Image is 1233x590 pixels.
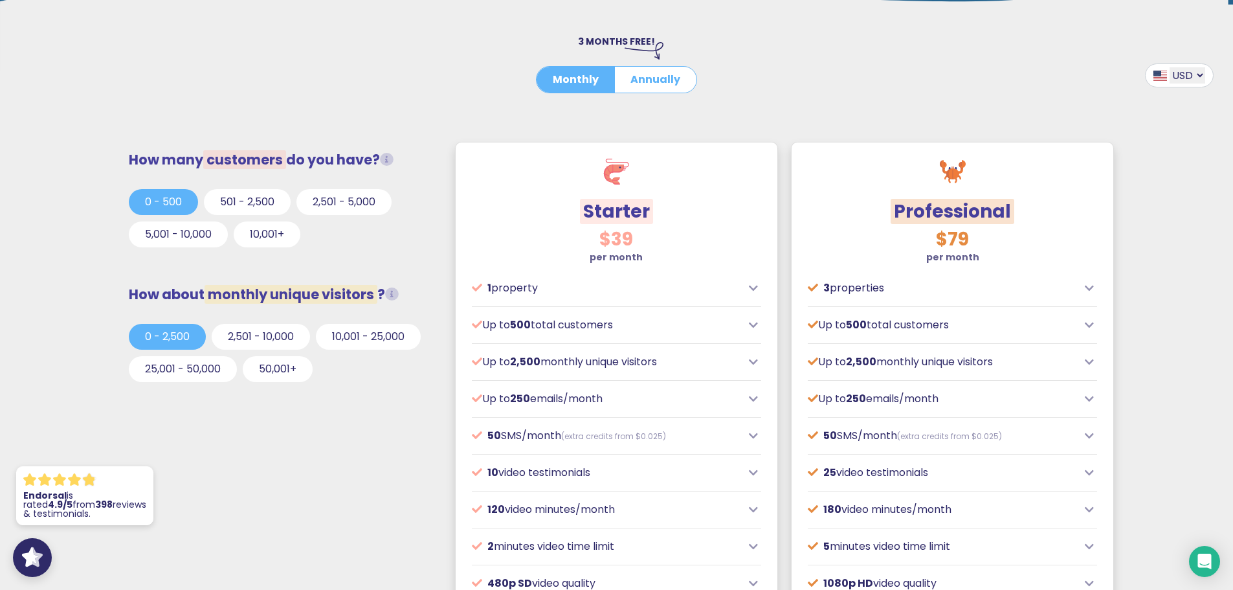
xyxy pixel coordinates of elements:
[23,489,67,502] strong: Endorsal
[510,354,540,369] span: 2,500
[578,35,655,48] span: 3 MONTHS FREE!
[472,465,742,481] p: video testimonials
[129,189,198,215] button: 0 - 500
[129,286,432,302] h3: How about ?
[472,317,742,333] p: Up to total customers
[625,42,663,59] img: arrow-right-down.svg
[203,150,286,169] span: customers
[936,227,969,252] span: $79
[808,428,1078,444] p: SMS/month
[487,428,501,443] span: 50
[472,280,742,296] p: property
[316,324,421,350] button: 10,001 - 25,000
[487,539,494,554] span: 2
[510,391,530,406] span: 250
[234,221,300,247] button: 10,001+
[823,465,836,480] span: 25
[940,159,966,185] img: crab.svg
[472,428,742,444] p: SMS/month
[472,539,742,554] p: minutes video time limit
[580,199,653,224] span: Starter
[808,539,1078,554] p: minutes video time limit
[603,159,629,185] img: shrimp.svg
[48,498,72,511] strong: 4.9/5
[808,317,1078,333] p: Up to total customers
[808,465,1078,481] p: video testimonials
[823,502,841,517] span: 180
[846,391,866,406] span: 250
[614,67,696,93] button: Annually
[808,354,1078,370] p: Up to monthly unique visitors
[212,324,310,350] button: 2,501 - 10,000
[846,354,876,369] span: 2,500
[129,221,228,247] button: 5,001 - 10,000
[129,152,432,168] h3: How many do you have?
[561,431,666,442] span: (extra credits from $0.025)
[808,391,1078,407] p: Up to emails/month
[510,317,531,332] span: 500
[823,280,830,295] span: 3
[487,502,505,517] span: 120
[808,280,1078,296] p: properties
[487,280,491,295] span: 1
[385,288,399,301] i: Unique visitors that view our social proof tools (widgets, FOMO popups or Wall of Love) on your w...
[599,227,633,252] span: $39
[472,354,742,370] p: Up to monthly unique visitors
[129,324,206,350] button: 0 - 2,500
[23,491,146,518] p: is rated from reviews & testimonials.
[891,199,1014,224] span: Professional
[205,285,377,304] span: monthly unique visitors
[296,189,392,215] button: 2,501 - 5,000
[823,539,830,554] span: 5
[537,67,615,93] button: Monthly
[472,502,742,517] p: video minutes/month
[897,431,1002,442] span: (extra credits from $0.025)
[1189,546,1220,577] div: Open Intercom Messenger
[243,356,313,382] button: 50,001+
[95,498,113,511] strong: 398
[129,356,237,382] button: 25,001 - 50,000
[590,251,643,264] strong: per month
[380,153,394,166] i: Total customers from whom you request testimonials/reviews.
[808,502,1078,517] p: video minutes/month
[204,189,291,215] button: 501 - 2,500
[926,251,979,264] strong: per month
[823,428,837,443] span: 50
[846,317,867,332] span: 500
[472,391,742,407] p: Up to emails/month
[487,465,498,480] span: 10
